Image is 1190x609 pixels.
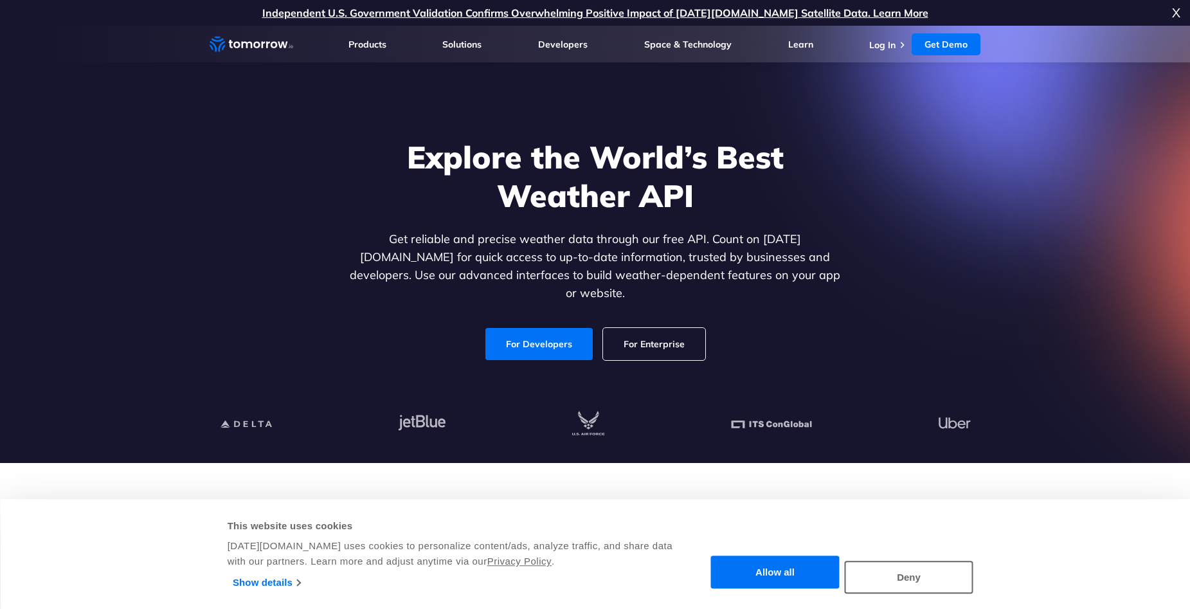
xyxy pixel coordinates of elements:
h1: Explore the World’s Best Weather API [347,138,843,215]
a: Log In [869,39,896,51]
div: [DATE][DOMAIN_NAME] uses cookies to personalize content/ads, analyze traffic, and share data with... [228,538,674,569]
a: Get Demo [912,33,980,55]
a: Products [348,39,386,50]
p: Get reliable and precise weather data through our free API. Count on [DATE][DOMAIN_NAME] for quic... [347,230,843,302]
div: This website uses cookies [228,518,674,534]
a: Show details [233,573,300,592]
a: Home link [210,35,293,54]
a: For Developers [485,328,593,360]
a: Space & Technology [644,39,732,50]
a: Developers [538,39,588,50]
button: Allow all [711,556,840,589]
a: Solutions [442,39,482,50]
button: Deny [845,561,973,594]
a: For Enterprise [603,328,705,360]
a: Independent U.S. Government Validation Confirms Overwhelming Positive Impact of [DATE][DOMAIN_NAM... [262,6,928,19]
a: Privacy Policy [487,556,552,567]
a: Learn [788,39,813,50]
